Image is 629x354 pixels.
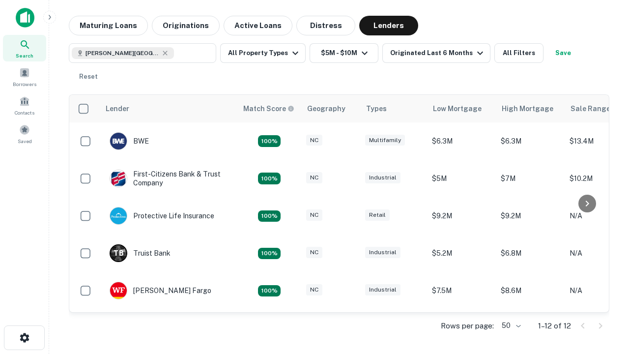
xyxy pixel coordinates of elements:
div: Originated Last 6 Months [390,47,486,59]
span: Search [16,52,33,59]
span: Borrowers [13,80,36,88]
div: Matching Properties: 2, hasApolloMatch: undefined [258,210,281,222]
div: First-citizens Bank & Trust Company [110,170,228,187]
td: $9.2M [427,197,496,235]
div: Sale Range [571,103,610,115]
div: NC [306,209,322,221]
img: picture [110,282,127,299]
span: Saved [18,137,32,145]
p: Rows per page: [441,320,494,332]
div: Truist Bank [110,244,171,262]
div: Low Mortgage [433,103,482,115]
img: capitalize-icon.png [16,8,34,28]
div: Industrial [365,172,400,183]
button: Maturing Loans [69,16,148,35]
div: Multifamily [365,135,405,146]
a: Saved [3,120,46,147]
div: Matching Properties: 2, hasApolloMatch: undefined [258,135,281,147]
div: Industrial [365,284,400,295]
img: picture [110,207,127,224]
a: Search [3,35,46,61]
div: Matching Properties: 2, hasApolloMatch: undefined [258,173,281,184]
div: BWE [110,132,149,150]
div: Industrial [365,247,400,258]
iframe: Chat Widget [580,244,629,291]
div: Matching Properties: 3, hasApolloMatch: undefined [258,248,281,260]
button: Lenders [359,16,418,35]
div: [PERSON_NAME] Fargo [110,282,211,299]
div: Capitalize uses an advanced AI algorithm to match your search with the best lender. The match sco... [243,103,294,114]
p: T B [114,248,123,259]
div: Geography [307,103,345,115]
th: Types [360,95,427,122]
th: Lender [100,95,237,122]
td: $7M [496,160,565,197]
div: 50 [498,319,522,333]
td: $6.3M [496,122,565,160]
button: Reset [73,67,104,87]
th: Low Mortgage [427,95,496,122]
a: Borrowers [3,63,46,90]
p: 1–12 of 12 [538,320,571,332]
button: All Filters [494,43,543,63]
td: $6.3M [427,122,496,160]
div: NC [306,284,322,295]
td: $9.2M [496,197,565,235]
td: $8.8M [427,309,496,347]
td: $6.8M [496,235,565,272]
th: Geography [301,95,360,122]
div: NC [306,172,322,183]
td: $8.6M [496,272,565,309]
div: High Mortgage [502,103,553,115]
td: $7.5M [427,272,496,309]
a: Contacts [3,92,46,118]
td: $5M [427,160,496,197]
button: Save your search to get updates of matches that match your search criteria. [547,43,579,63]
button: Originations [152,16,220,35]
td: $8.8M [496,309,565,347]
div: Matching Properties: 2, hasApolloMatch: undefined [258,285,281,297]
td: $5.2M [427,235,496,272]
div: NC [306,247,322,258]
span: [PERSON_NAME][GEOGRAPHIC_DATA], [GEOGRAPHIC_DATA] [86,49,159,58]
div: Lender [106,103,129,115]
div: Types [366,103,387,115]
div: Retail [365,209,390,221]
span: Contacts [15,109,34,117]
div: NC [306,135,322,146]
h6: Match Score [243,103,292,114]
button: All Property Types [220,43,306,63]
th: Capitalize uses an advanced AI algorithm to match your search with the best lender. The match sco... [237,95,301,122]
button: Originated Last 6 Months [382,43,490,63]
button: $5M - $10M [310,43,378,63]
button: Distress [296,16,355,35]
img: picture [110,133,127,149]
button: Active Loans [224,16,292,35]
th: High Mortgage [496,95,565,122]
div: Protective Life Insurance [110,207,214,225]
img: picture [110,170,127,187]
